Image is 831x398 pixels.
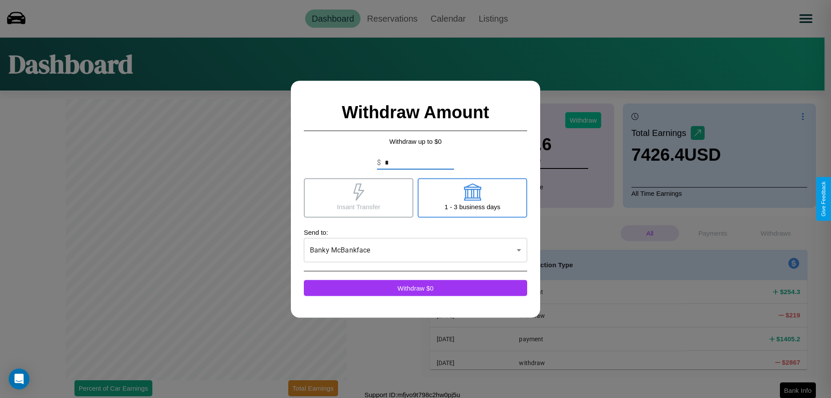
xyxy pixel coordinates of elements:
[821,181,827,217] div: Give Feedback
[304,135,527,147] p: Withdraw up to $ 0
[9,369,29,389] div: Open Intercom Messenger
[304,280,527,296] button: Withdraw $0
[304,94,527,131] h2: Withdraw Amount
[304,238,527,262] div: Banky McBankface
[337,201,380,212] p: Insant Transfer
[377,157,381,168] p: $
[304,226,527,238] p: Send to:
[444,201,500,212] p: 1 - 3 business days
